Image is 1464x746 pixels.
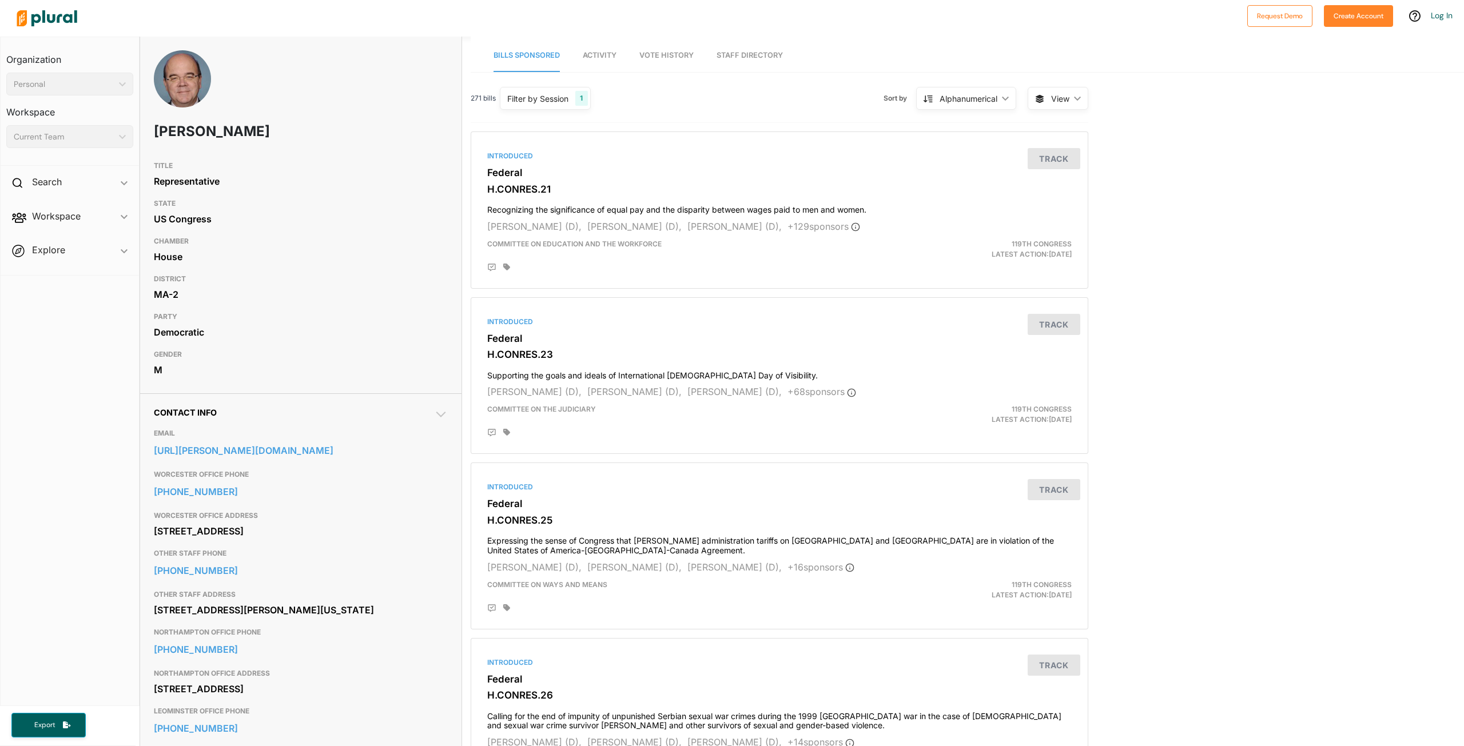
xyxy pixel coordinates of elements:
h3: TITLE [154,159,448,173]
a: Bills Sponsored [494,39,560,72]
span: Committee on the Judiciary [487,405,596,413]
div: Latest Action: [DATE] [880,404,1081,425]
span: [PERSON_NAME] (D), [487,221,582,232]
a: [PHONE_NUMBER] [154,641,448,658]
h1: [PERSON_NAME] [154,114,330,149]
h3: Organization [6,43,133,68]
h3: Federal [487,673,1072,685]
span: [PERSON_NAME] (D), [587,386,682,397]
div: MA-2 [154,286,448,303]
span: [PERSON_NAME] (D), [587,561,682,573]
div: Current Team [14,131,114,143]
h3: H.CONRES.25 [487,514,1072,526]
a: Staff Directory [717,39,783,72]
h3: NORTHAMPTON OFFICE PHONE [154,625,448,639]
img: Headshot of Jim McGovern [154,50,211,120]
a: [URL][PERSON_NAME][DOMAIN_NAME] [154,442,448,459]
a: Request Demo [1247,9,1312,21]
button: Track [1028,148,1080,169]
span: 271 bills [471,93,496,103]
h3: PARTY [154,310,448,324]
h3: CHAMBER [154,234,448,248]
div: Filter by Session [507,93,568,105]
h3: DISTRICT [154,272,448,286]
div: [STREET_ADDRESS] [154,522,448,540]
span: Committee on Ways and Means [487,580,607,589]
div: [STREET_ADDRESS] [154,680,448,697]
div: Introduced [487,317,1072,327]
span: [PERSON_NAME] (D), [487,386,582,397]
h3: STATE [154,197,448,210]
span: [PERSON_NAME] (D), [687,221,782,232]
a: Vote History [639,39,694,72]
h3: Federal [487,167,1072,178]
h3: H.CONRES.21 [487,183,1072,195]
div: M [154,361,448,378]
button: Track [1028,655,1080,676]
div: Add tags [503,263,510,271]
div: House [154,248,448,265]
span: [PERSON_NAME] (D), [687,561,782,573]
h4: Supporting the goals and ideals of International [DEMOGRAPHIC_DATA] Day of Visibility. [487,365,1072,381]
div: Add tags [503,428,510,436]
div: Latest Action: [DATE] [880,239,1081,260]
h3: WORCESTER OFFICE ADDRESS [154,509,448,522]
div: Alphanumerical [940,93,997,105]
h3: GENDER [154,348,448,361]
span: Activity [583,51,616,59]
span: 119th Congress [1012,580,1072,589]
div: Add Position Statement [487,263,496,272]
div: Personal [14,78,114,90]
span: 119th Congress [1012,405,1072,413]
span: [PERSON_NAME] (D), [487,561,582,573]
div: 1 [575,91,587,106]
div: [STREET_ADDRESS][PERSON_NAME][US_STATE] [154,601,448,619]
a: Activity [583,39,616,72]
span: Sort by [884,93,916,103]
div: Introduced [487,482,1072,492]
div: Add tags [503,604,510,612]
div: Add Position Statement [487,604,496,613]
h3: LEOMINSTER OFFICE PHONE [154,704,448,718]
span: [PERSON_NAME] (D), [687,386,782,397]
h3: Workspace [6,95,133,121]
span: + 68 sponsor s [787,386,856,397]
h3: OTHER STAFF ADDRESS [154,588,448,601]
span: Vote History [639,51,694,59]
div: US Congress [154,210,448,228]
a: [PHONE_NUMBER] [154,483,448,500]
div: Introduced [487,151,1072,161]
span: Bills Sponsored [494,51,560,59]
button: Track [1028,314,1080,335]
span: 119th Congress [1012,240,1072,248]
div: Representative [154,173,448,190]
span: Committee on Education and the Workforce [487,240,662,248]
button: Export [11,713,86,737]
button: Create Account [1324,5,1393,27]
a: [PHONE_NUMBER] [154,720,448,737]
h3: Federal [487,333,1072,344]
div: Latest Action: [DATE] [880,580,1081,600]
h3: H.CONRES.26 [487,689,1072,701]
span: Export [26,720,63,730]
h3: OTHER STAFF PHONE [154,546,448,560]
button: Track [1028,479,1080,500]
h3: H.CONRES.23 [487,349,1072,360]
a: Create Account [1324,9,1393,21]
h3: NORTHAMPTON OFFICE ADDRESS [154,667,448,680]
h3: EMAIL [154,426,448,440]
h4: Expressing the sense of Congress that [PERSON_NAME] administration tariffs on [GEOGRAPHIC_DATA] a... [487,530,1072,556]
button: Request Demo [1247,5,1312,27]
h4: Calling for the end of impunity of unpunished Serbian sexual war crimes during the 1999 [GEOGRAPH... [487,706,1072,731]
span: View [1051,93,1069,105]
div: Introduced [487,657,1072,668]
span: + 16 sponsor s [787,561,854,573]
h2: Search [32,175,62,188]
h3: Federal [487,498,1072,509]
a: [PHONE_NUMBER] [154,562,448,579]
h3: WORCESTER OFFICE PHONE [154,468,448,481]
span: Contact Info [154,408,217,417]
span: [PERSON_NAME] (D), [587,221,682,232]
span: + 129 sponsor s [787,221,860,232]
div: Add Position Statement [487,428,496,437]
